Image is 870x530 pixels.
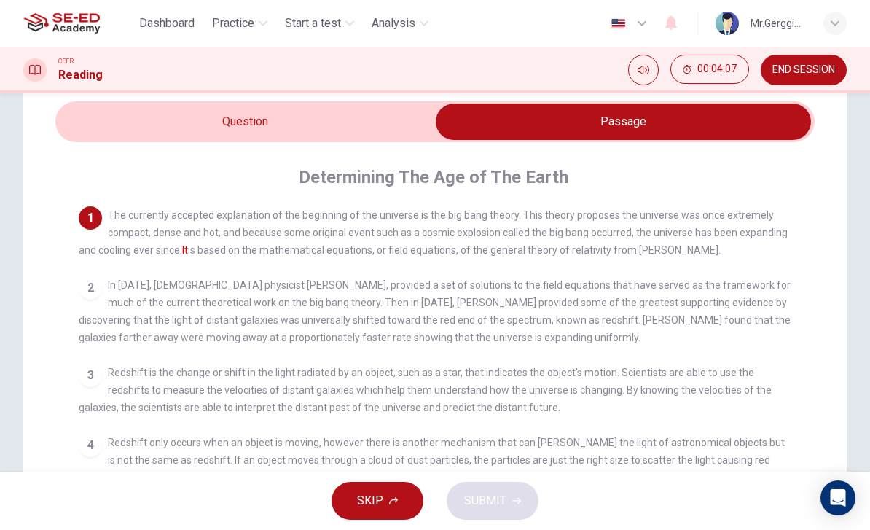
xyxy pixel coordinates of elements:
[182,244,188,256] font: It
[609,18,627,29] img: en
[23,9,100,38] img: SE-ED Academy logo
[139,15,195,32] span: Dashboard
[79,206,102,230] div: 1
[79,367,772,413] span: Redshift is the change or shift in the light radiated by an object, such as a star, that indicate...
[716,12,739,35] img: Profile picture
[372,15,415,32] span: Analysis
[79,276,102,300] div: 2
[58,66,103,84] h1: Reading
[357,491,383,511] span: SKIP
[761,55,847,85] button: END SESSION
[332,482,423,520] button: SKIP
[670,55,749,84] button: 00:04:07
[299,165,568,189] h4: Determining The Age of The Earth
[79,209,788,256] span: The currently accepted explanation of the beginning of the universe is the big bang theory. This ...
[79,434,102,457] div: 4
[212,15,254,32] span: Practice
[366,10,434,36] button: Analysis
[206,10,273,36] button: Practice
[23,9,133,38] a: SE-ED Academy logo
[58,56,74,66] span: CEFR
[79,364,102,387] div: 3
[79,279,791,343] span: In [DATE], [DEMOGRAPHIC_DATA] physicist [PERSON_NAME], provided a set of solutions to the field e...
[751,15,806,32] div: Mr.Gerggiat Sribunrueang
[697,63,737,75] span: 00:04:07
[133,10,200,36] button: Dashboard
[772,64,835,76] span: END SESSION
[820,480,855,515] div: Open Intercom Messenger
[79,437,785,501] span: Redshift only occurs when an object is moving, however there is another mechanism that can [PERSO...
[670,55,749,85] div: Hide
[279,10,360,36] button: Start a test
[285,15,341,32] span: Start a test
[628,55,659,85] div: Mute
